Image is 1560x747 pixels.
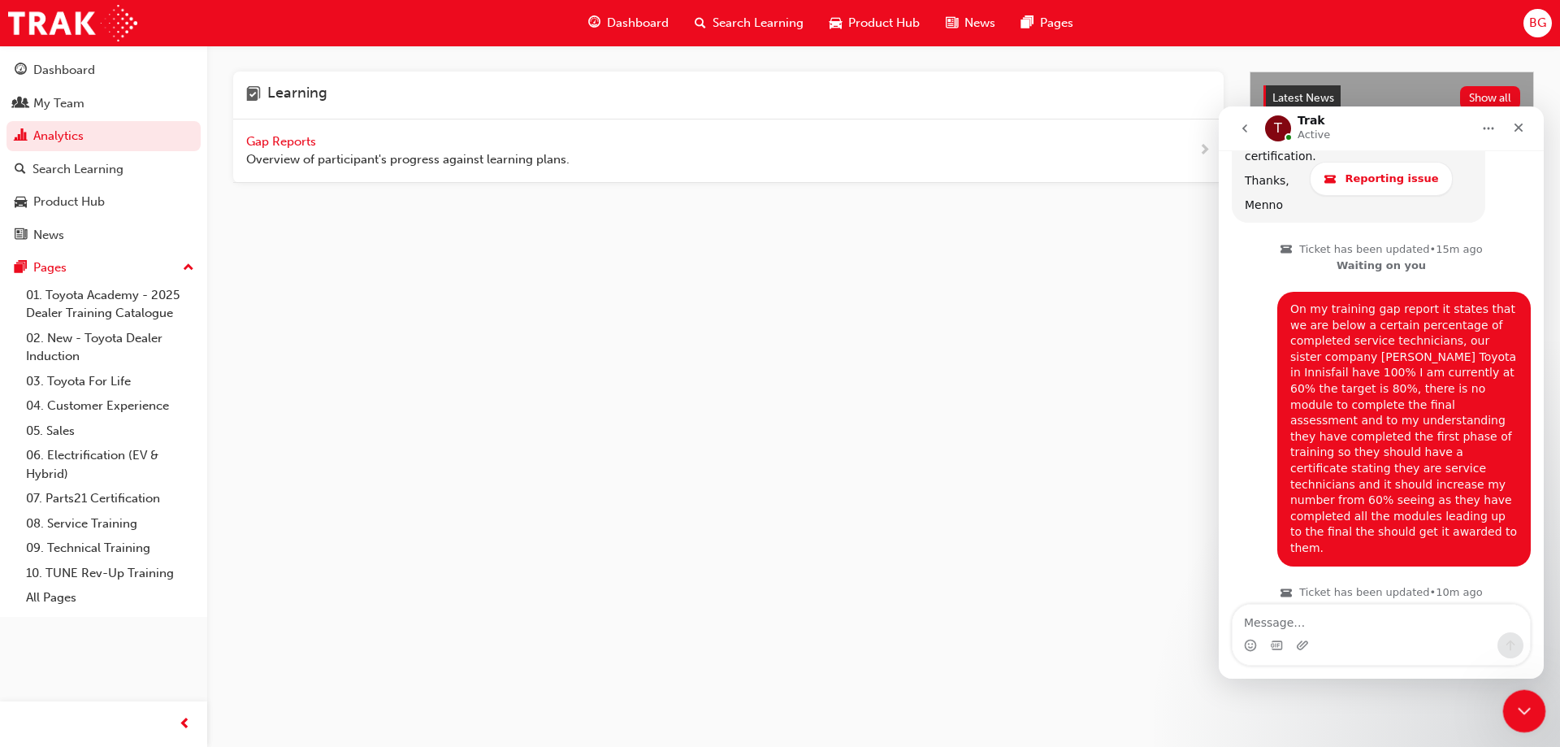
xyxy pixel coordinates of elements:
[6,253,201,283] button: Pages
[1523,9,1552,37] button: BG
[1503,690,1546,733] iframe: Intercom live chat
[15,261,27,276] span: pages-icon
[179,714,191,735] span: prev-icon
[6,187,201,217] a: Product Hub
[19,369,201,394] a: 03. Toyota For Life
[6,89,201,119] a: My Team
[32,160,123,179] div: Search Learning
[233,119,1224,183] a: Gap Reports Overview of participant's progress against learning plans.next-icon
[6,154,201,185] a: Search Learning
[15,228,27,243] span: news-icon
[267,85,327,106] h4: Learning
[15,195,27,210] span: car-icon
[183,258,194,279] span: up-icon
[817,7,933,40] a: car-iconProduct Hub
[19,393,201,419] a: 04. Customer Experience
[33,193,105,211] div: Product Hub
[6,55,201,85] a: Dashboard
[15,97,27,111] span: people-icon
[33,94,84,113] div: My Team
[964,14,995,33] span: News
[1219,106,1544,679] iframe: Intercom live chat
[1272,91,1334,105] span: Latest News
[19,486,201,511] a: 07. Parts21 Certification
[6,220,201,250] a: News
[33,226,64,245] div: News
[575,7,682,40] a: guage-iconDashboard
[1008,7,1086,40] a: pages-iconPages
[19,326,201,369] a: 02. New - Toyota Dealer Induction
[1263,85,1520,111] a: Latest NewsShow all
[19,283,201,326] a: 01. Toyota Academy - 2025 Dealer Training Catalogue
[8,5,137,41] img: Trak
[19,561,201,586] a: 10. TUNE Rev-Up Training
[19,419,201,444] a: 05. Sales
[1460,86,1521,110] button: Show all
[33,258,67,277] div: Pages
[15,63,27,78] span: guage-icon
[588,13,600,33] span: guage-icon
[830,13,842,33] span: car-icon
[1198,141,1211,161] span: next-icon
[695,13,706,33] span: search-icon
[19,585,201,610] a: All Pages
[946,13,958,33] span: news-icon
[246,85,261,106] span: learning-icon
[6,52,201,253] button: DashboardMy TeamAnalyticsSearch LearningProduct HubNews
[33,61,95,80] div: Dashboard
[848,14,920,33] span: Product Hub
[1040,14,1073,33] span: Pages
[682,7,817,40] a: search-iconSearch Learning
[19,443,201,486] a: 06. Electrification (EV & Hybrid)
[607,14,669,33] span: Dashboard
[1529,14,1546,33] span: BG
[15,163,26,177] span: search-icon
[19,511,201,536] a: 08. Service Training
[933,7,1008,40] a: news-iconNews
[246,150,570,169] span: Overview of participant's progress against learning plans.
[1021,13,1033,33] span: pages-icon
[15,129,27,144] span: chart-icon
[19,536,201,561] a: 09. Technical Training
[6,121,201,151] a: Analytics
[1250,72,1534,317] a: Latest NewsShow allWelcome to your new Training Resource CentreRevolutionise the way you access a...
[246,134,319,149] span: Gap Reports
[713,14,804,33] span: Search Learning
